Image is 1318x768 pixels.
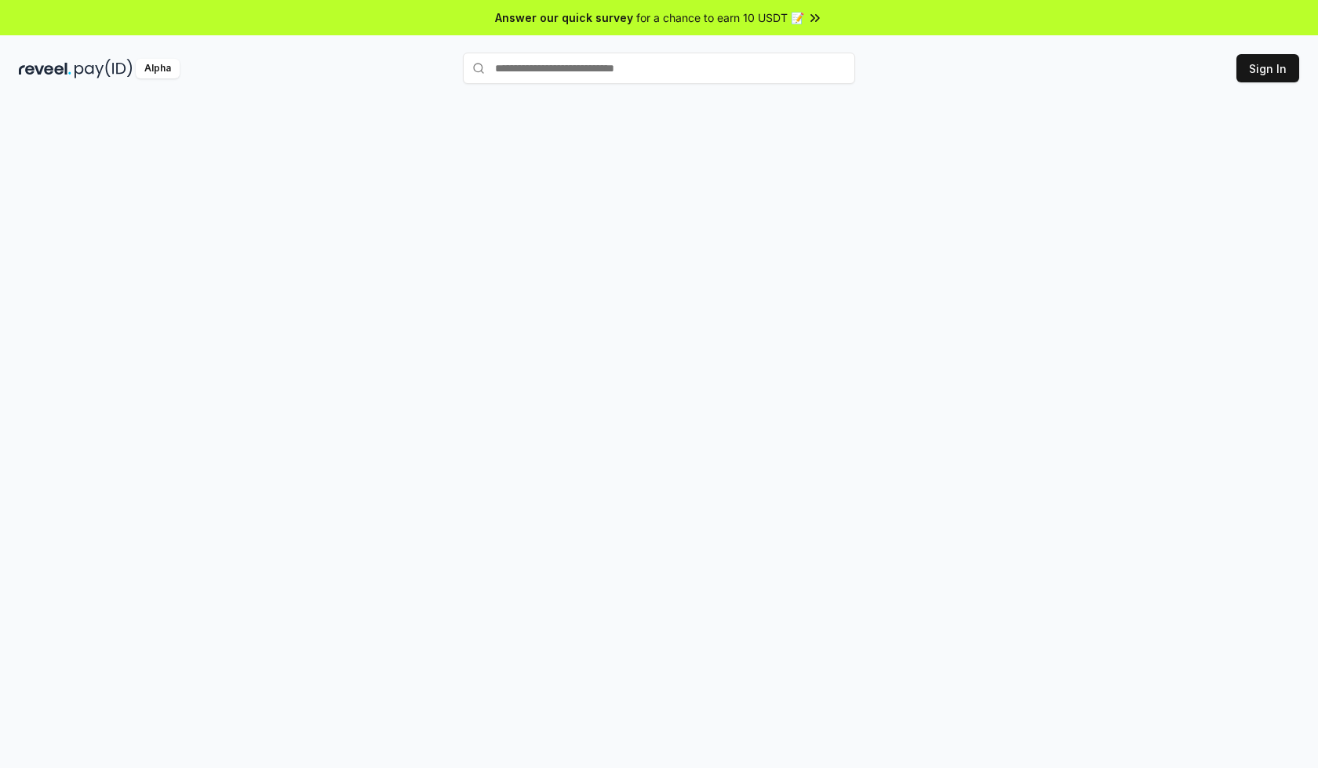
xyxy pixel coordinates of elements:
[136,59,180,78] div: Alpha
[75,59,133,78] img: pay_id
[1236,54,1299,82] button: Sign In
[636,9,804,26] span: for a chance to earn 10 USDT 📝
[19,59,71,78] img: reveel_dark
[495,9,633,26] span: Answer our quick survey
